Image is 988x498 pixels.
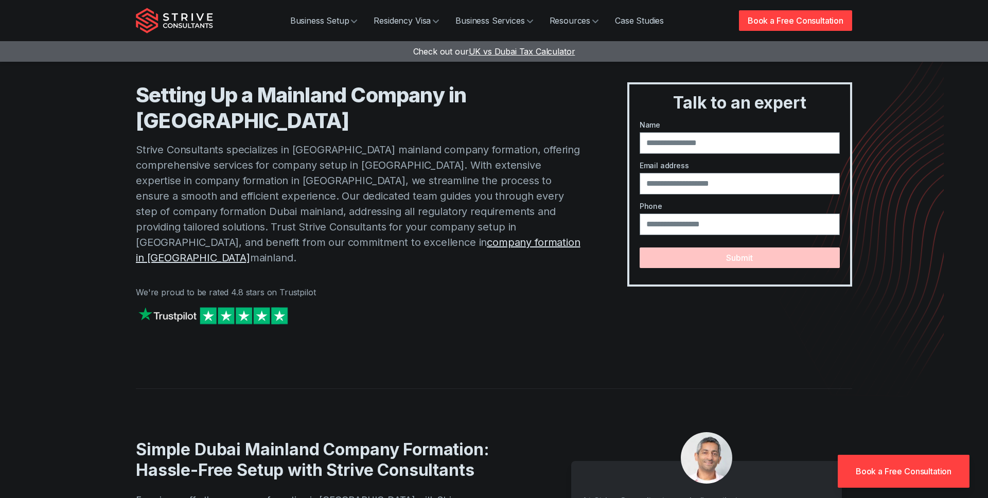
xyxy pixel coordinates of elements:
[447,10,541,31] a: Business Services
[136,439,516,481] h2: Simple Dubai Mainland Company Formation: Hassle-Free Setup with Strive Consultants
[607,10,672,31] a: Case Studies
[541,10,607,31] a: Resources
[640,201,840,211] label: Phone
[365,10,447,31] a: Residency Visa
[640,160,840,171] label: Email address
[282,10,366,31] a: Business Setup
[469,46,575,57] span: UK vs Dubai Tax Calculator
[739,10,852,31] a: Book a Free Consultation
[838,455,969,488] a: Book a Free Consultation
[136,142,586,265] p: Strive Consultants specializes in [GEOGRAPHIC_DATA] mainland company formation, offering comprehe...
[136,82,586,134] h1: Setting Up a Mainland Company in [GEOGRAPHIC_DATA]
[640,119,840,130] label: Name
[136,286,586,298] p: We're proud to be rated 4.8 stars on Trustpilot
[413,46,575,57] a: Check out ourUK vs Dubai Tax Calculator
[640,247,840,268] button: Submit
[136,8,213,33] img: Strive Consultants
[136,305,290,327] img: Strive on Trustpilot
[633,93,846,113] h3: Talk to an expert
[681,432,732,484] img: Pali Banwait, CEO, Strive Consultants, Dubai, UAE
